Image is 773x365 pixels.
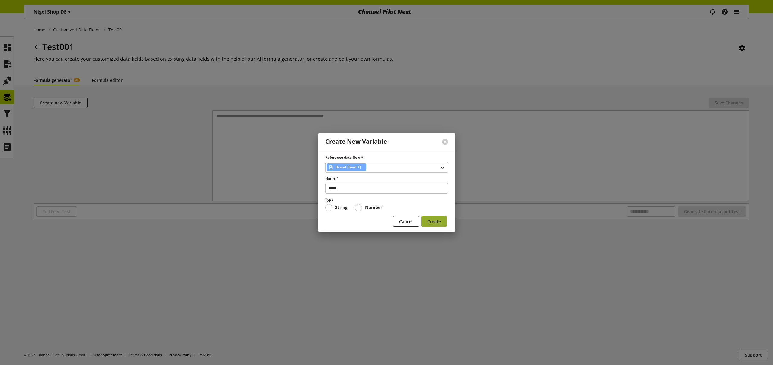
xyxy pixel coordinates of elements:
span: Name * [325,176,338,181]
label: Reference data field * [325,155,448,160]
div: Create New Variable [325,138,387,145]
span: Brand [feed 1] [335,164,361,171]
label: Type [325,197,448,202]
button: Create [421,216,447,227]
button: Cancel [393,216,419,227]
b: String [335,204,348,210]
span: Create [427,218,441,225]
span: Cancel [399,218,413,225]
b: Number [365,204,382,210]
